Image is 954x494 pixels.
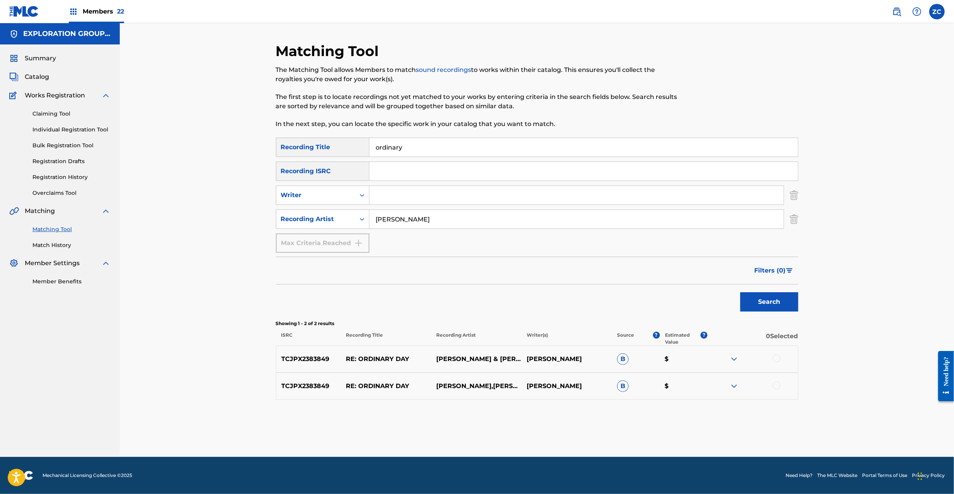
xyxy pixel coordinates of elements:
span: B [617,353,629,365]
img: expand [730,354,739,364]
img: Accounts [9,29,19,39]
p: ISRC [276,332,341,346]
span: ? [653,332,660,339]
a: The MLC Website [817,472,857,479]
img: search [892,7,901,16]
span: Filters ( 0 ) [755,266,786,275]
a: SummarySummary [9,54,56,63]
span: Members [83,7,124,16]
div: Help [909,4,925,19]
button: Search [740,292,798,312]
a: Overclaims Tool [32,189,111,197]
img: expand [101,206,111,216]
p: Recording Title [340,332,431,346]
p: [PERSON_NAME] [522,382,612,391]
p: RE: ORDINARY DAY [341,382,431,391]
div: Writer [281,191,350,200]
div: Recording Artist [281,215,350,224]
span: 22 [117,8,124,15]
p: The first step is to locate recordings not yet matched to your works by entering criteria in the ... [276,92,678,111]
img: expand [730,382,739,391]
a: Privacy Policy [912,472,945,479]
img: Top Rightsholders [69,7,78,16]
p: 0 Selected [707,332,798,346]
img: filter [786,268,793,273]
form: Search Form [276,138,798,315]
p: $ [660,382,707,391]
a: Registration Drafts [32,157,111,165]
img: MLC Logo [9,6,39,17]
a: Match History [32,241,111,249]
p: Recording Artist [431,332,522,346]
p: In the next step, you can locate the specific work in your catalog that you want to match. [276,119,678,129]
img: Delete Criterion [790,186,798,205]
img: logo [9,471,33,480]
img: help [912,7,922,16]
div: Drag [918,465,922,488]
p: [PERSON_NAME] & [PERSON_NAME] [431,354,522,364]
p: Writer(s) [522,332,612,346]
img: Works Registration [9,91,19,100]
p: TCJPX2383849 [276,354,341,364]
a: Bulk Registration Tool [32,141,111,150]
a: Need Help? [786,472,813,479]
p: The Matching Tool allows Members to match to works within their catalog. This ensures you'll coll... [276,65,678,84]
button: Filters (0) [750,261,798,280]
span: Member Settings [25,259,80,268]
a: Individual Registration Tool [32,126,111,134]
span: Catalog [25,72,49,82]
a: Matching Tool [32,225,111,233]
h5: EXPLORATION GROUP LLC [23,29,111,38]
a: sound recordings [416,66,471,73]
p: [PERSON_NAME],[PERSON_NAME] [431,382,522,391]
iframe: Chat Widget [915,457,954,494]
span: Works Registration [25,91,85,100]
p: Source [617,332,634,346]
img: Summary [9,54,19,63]
span: ? [701,332,707,339]
a: Registration History [32,173,111,181]
h2: Matching Tool [276,43,383,60]
img: Matching [9,206,19,216]
a: Portal Terms of Use [862,472,907,479]
img: Delete Criterion [790,210,798,229]
p: $ [660,354,707,364]
a: CatalogCatalog [9,72,49,82]
p: RE: ORDINARY DAY [341,354,431,364]
span: Mechanical Licensing Collective © 2025 [43,472,132,479]
p: Estimated Value [665,332,701,346]
a: Public Search [889,4,905,19]
div: User Menu [929,4,945,19]
span: Summary [25,54,56,63]
img: expand [101,259,111,268]
span: Matching [25,206,55,216]
img: expand [101,91,111,100]
p: Showing 1 - 2 of 2 results [276,320,798,327]
p: TCJPX2383849 [276,382,341,391]
img: Member Settings [9,259,19,268]
iframe: Resource Center [932,345,954,407]
a: Claiming Tool [32,110,111,118]
img: Catalog [9,72,19,82]
a: Member Benefits [32,278,111,286]
p: [PERSON_NAME] [522,354,612,364]
span: B [617,380,629,392]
